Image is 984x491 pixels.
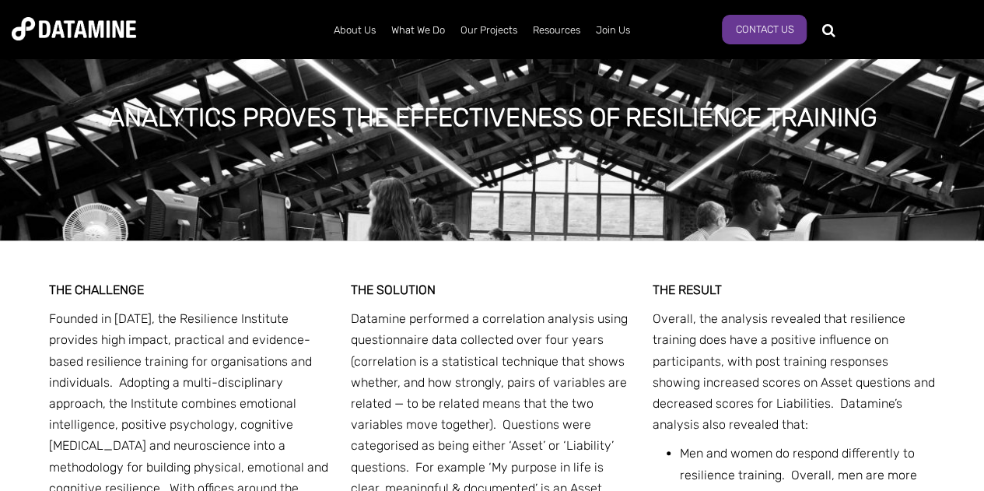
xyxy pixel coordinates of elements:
[326,10,383,51] a: About Us
[383,10,453,51] a: What We Do
[453,10,525,51] a: Our Projects
[588,10,638,51] a: Join Us
[722,15,807,44] a: Contact Us
[108,100,877,135] h1: ANALYTICS PROVES THE EFFECTIVENESS OF RESILIENCE TRAINING
[653,308,936,435] p: Overall, the analysis revealed that resilience training does have a positive influence on partici...
[12,17,136,40] img: Datamine
[525,10,588,51] a: Resources
[653,282,722,297] span: THE RESULT
[351,282,436,297] strong: THE SOLUTION
[49,282,144,297] span: THE CHALLENGE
